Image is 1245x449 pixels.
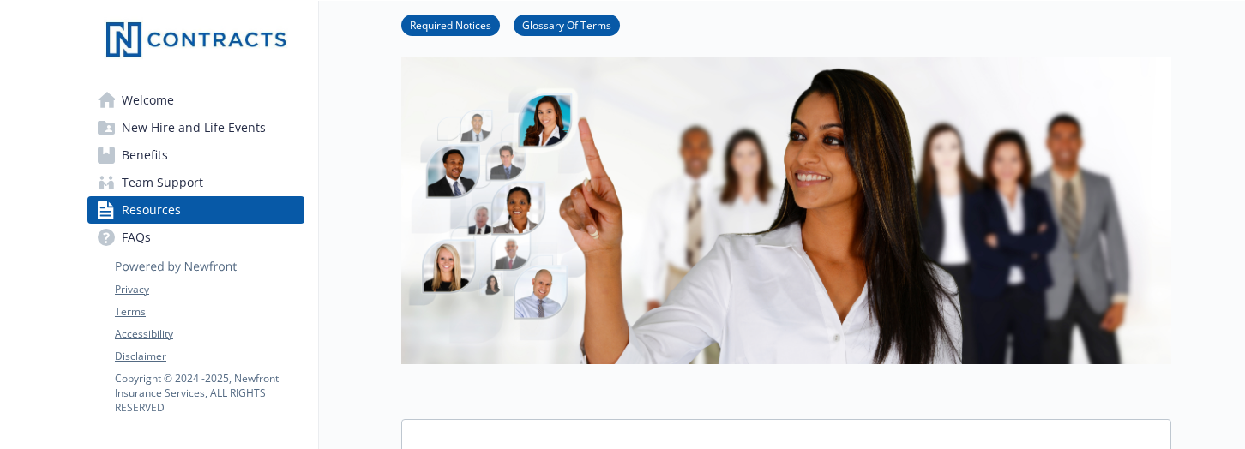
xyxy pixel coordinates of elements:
[115,371,304,415] p: Copyright © 2024 - 2025 , Newfront Insurance Services, ALL RIGHTS RESERVED
[87,224,304,251] a: FAQs
[122,169,203,196] span: Team Support
[514,16,620,33] a: Glossary Of Terms
[115,304,304,320] a: Terms
[401,57,1171,364] img: resources page banner
[115,326,304,342] a: Accessibility
[122,224,151,251] span: FAQs
[122,141,168,169] span: Benefits
[115,282,304,297] a: Privacy
[115,349,304,364] a: Disclaimer
[122,87,174,114] span: Welcome
[87,169,304,196] a: Team Support
[87,114,304,141] a: New Hire and Life Events
[87,87,304,114] a: Welcome
[122,114,266,141] span: New Hire and Life Events
[401,16,500,33] a: Required Notices
[122,196,181,224] span: Resources
[87,141,304,169] a: Benefits
[87,196,304,224] a: Resources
